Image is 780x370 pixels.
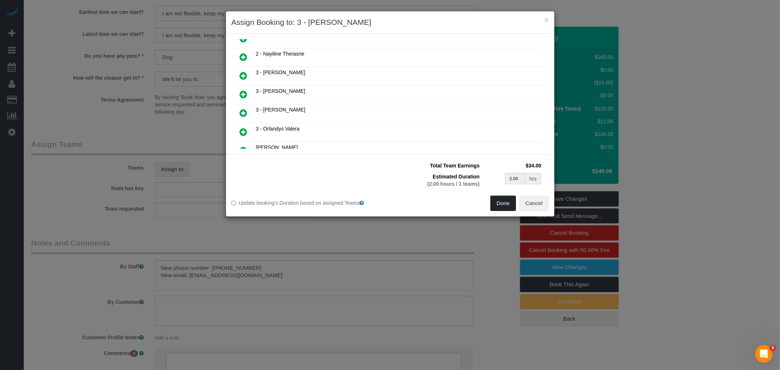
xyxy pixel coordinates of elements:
[256,144,298,150] span: [PERSON_NAME]
[256,51,305,57] span: 2 - Nayiline Therasne
[770,345,776,351] span: 5
[519,196,549,211] button: Cancel
[256,107,305,113] span: 3 - [PERSON_NAME]
[397,180,480,188] div: (2.00 hours / 1 teams)
[525,173,541,184] div: hrs
[433,174,479,180] span: Estimated Duration
[256,88,305,94] span: 3 - [PERSON_NAME]
[544,16,549,24] button: ×
[231,17,549,28] h3: Assign Booking to: 3 - [PERSON_NAME]
[256,126,300,132] span: 3 - Orlandys Valera
[755,345,773,363] iframe: Intercom live chat
[482,160,543,171] td: $34.00
[256,69,305,75] span: 3 - [PERSON_NAME]
[231,201,236,205] input: Update booking's Duration based on assigned Teams
[231,199,385,207] label: Update booking's Duration based on assigned Teams
[490,196,516,211] button: Done
[396,160,482,171] td: Total Team Earnings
